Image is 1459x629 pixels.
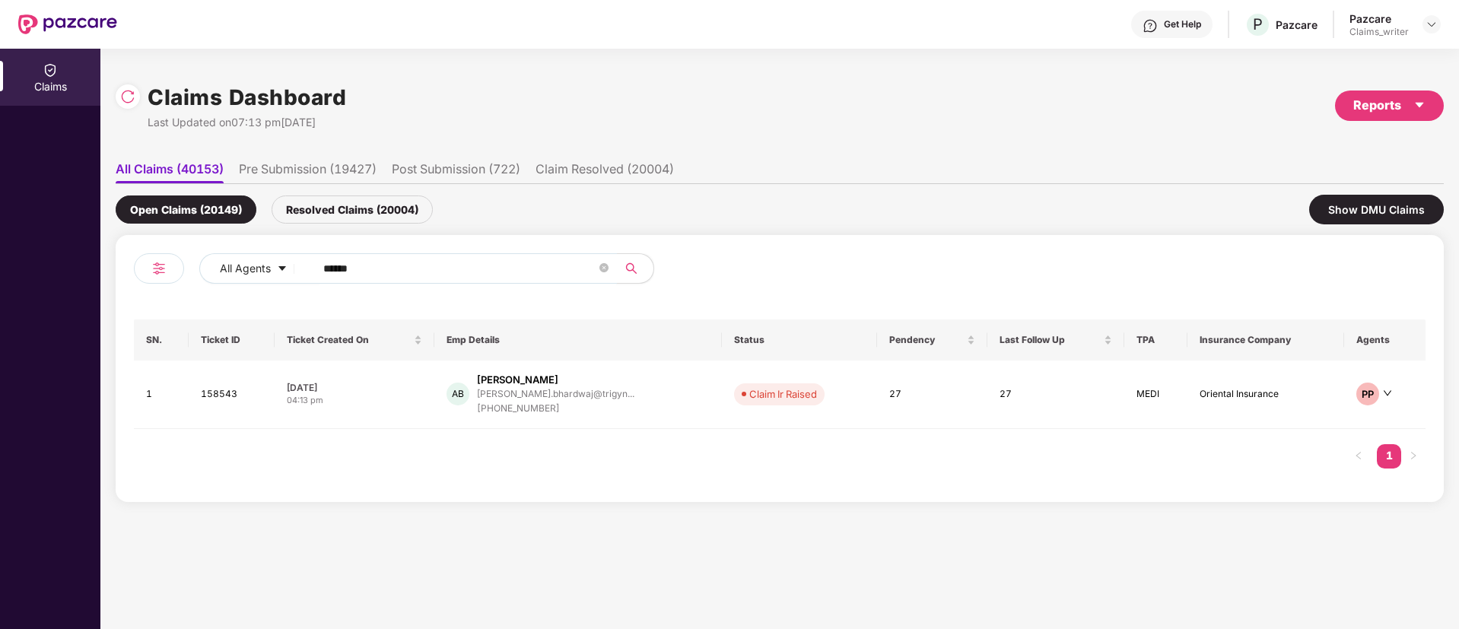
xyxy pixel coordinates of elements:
th: Pendency [877,319,987,361]
a: 1 [1377,444,1401,467]
span: P [1253,15,1263,33]
span: right [1409,451,1418,460]
span: Pendency [889,334,964,346]
div: Resolved Claims (20004) [272,195,433,224]
td: 1 [134,361,189,429]
span: left [1354,451,1363,460]
li: Claim Resolved (20004) [536,161,674,183]
span: caret-down [277,263,288,275]
th: TPA [1124,319,1188,361]
div: [PERSON_NAME] [477,373,558,387]
div: PP [1356,383,1379,405]
th: SN. [134,319,189,361]
img: svg+xml;base64,PHN2ZyBpZD0iSGVscC0zMngzMiIgeG1sbnM9Imh0dHA6Ly93d3cudzMub3JnLzIwMDAvc3ZnIiB3aWR0aD... [1143,18,1158,33]
div: Show DMU Claims [1309,195,1444,224]
th: Insurance Company [1187,319,1344,361]
td: 27 [877,361,987,429]
th: Agents [1344,319,1426,361]
li: Next Page [1401,444,1426,469]
div: Claim Ir Raised [749,386,817,402]
img: New Pazcare Logo [18,14,117,34]
img: svg+xml;base64,PHN2ZyB4bWxucz0iaHR0cDovL3d3dy53My5vcmcvMjAwMC9zdmciIHdpZHRoPSIyNCIgaGVpZ2h0PSIyNC... [150,259,168,278]
button: All Agentscaret-down [199,253,320,284]
div: Reports [1353,96,1426,115]
td: 158543 [189,361,275,429]
img: svg+xml;base64,PHN2ZyBpZD0iQ2xhaW0iIHhtbG5zPSJodHRwOi8vd3d3LnczLm9yZy8yMDAwL3N2ZyIgd2lkdGg9IjIwIi... [43,62,58,78]
div: AB [447,383,469,405]
th: Emp Details [434,319,721,361]
li: Pre Submission (19427) [239,161,377,183]
li: All Claims (40153) [116,161,224,183]
div: Pazcare [1349,11,1409,26]
span: search [616,262,646,275]
th: Last Follow Up [987,319,1124,361]
th: Ticket Created On [275,319,434,361]
th: Status [722,319,877,361]
span: close-circle [599,263,609,272]
span: close-circle [599,262,609,276]
li: 1 [1377,444,1401,469]
span: caret-down [1413,99,1426,111]
div: 04:13 pm [287,394,422,407]
div: [PHONE_NUMBER] [477,402,634,416]
li: Previous Page [1346,444,1371,469]
th: Ticket ID [189,319,275,361]
div: Get Help [1164,18,1201,30]
div: [PERSON_NAME].bhardwaj@trigyn... [477,389,634,399]
span: down [1383,389,1392,398]
img: svg+xml;base64,PHN2ZyBpZD0iRHJvcGRvd24tMzJ4MzIiIHhtbG5zPSJodHRwOi8vd3d3LnczLm9yZy8yMDAwL3N2ZyIgd2... [1426,18,1438,30]
button: search [616,253,654,284]
li: Post Submission (722) [392,161,520,183]
td: 27 [987,361,1124,429]
h1: Claims Dashboard [148,81,346,114]
div: Open Claims (20149) [116,195,256,224]
span: Last Follow Up [1000,334,1101,346]
div: Pazcare [1276,17,1318,32]
span: All Agents [220,260,271,277]
button: left [1346,444,1371,469]
td: Oriental Insurance [1187,361,1344,429]
td: MEDI [1124,361,1188,429]
span: Ticket Created On [287,334,411,346]
div: [DATE] [287,381,422,394]
div: Claims_writer [1349,26,1409,38]
div: Last Updated on 07:13 pm[DATE] [148,114,346,131]
button: right [1401,444,1426,469]
img: svg+xml;base64,PHN2ZyBpZD0iUmVsb2FkLTMyeDMyIiB4bWxucz0iaHR0cDovL3d3dy53My5vcmcvMjAwMC9zdmciIHdpZH... [120,89,135,104]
